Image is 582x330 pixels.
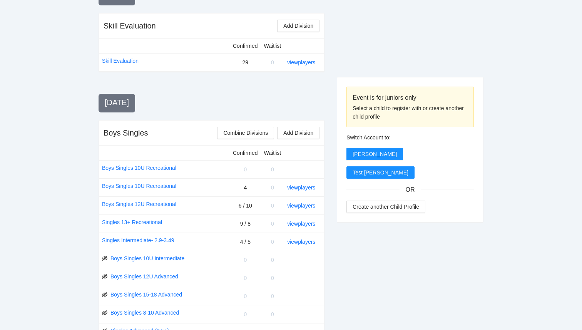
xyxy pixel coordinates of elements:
span: eye-invisible [102,256,107,261]
span: eye-invisible [102,310,107,315]
span: Add Division [283,129,313,137]
a: view players [287,203,315,209]
span: 0 [271,239,274,245]
div: Skill Evaluation [104,20,156,31]
span: eye-invisible [102,274,107,279]
button: Test [PERSON_NAME] [346,166,415,179]
a: view players [287,184,315,191]
td: 29 [230,53,261,71]
span: 0 [271,166,274,173]
a: Singles Intermediate- 2.9-3.49 [102,236,174,245]
span: 0 [271,311,274,317]
button: Add Division [277,127,319,139]
span: 0 [244,293,247,299]
div: Confirmed [233,42,258,50]
span: Combine Divisions [223,129,268,137]
a: Boys Singles 10U Recreational [102,182,176,190]
a: Singles 13+ Recreational [102,218,162,226]
a: Boys Singles 10U Intermediate [110,254,184,263]
span: [DATE] [105,98,129,107]
span: Test [PERSON_NAME] [353,168,408,177]
td: 6 / 10 [230,196,261,214]
span: 0 [244,311,247,317]
div: Switch Account to: [346,133,474,142]
button: Add Division [277,20,319,32]
span: 0 [271,203,274,209]
div: Boys Singles [104,127,148,138]
div: Waitlist [264,149,281,157]
span: 0 [271,293,274,299]
a: Skill Evaluation [102,57,139,65]
div: Waitlist [264,42,281,50]
span: 0 [271,184,274,191]
span: 0 [244,275,247,281]
span: 0 [271,221,274,227]
span: Create another Child Profile [353,203,419,211]
td: 4 / 5 [230,233,261,251]
a: view players [287,221,315,227]
a: view players [287,239,315,245]
span: eye-invisible [102,292,107,297]
a: Boys Singles 15-18 Advanced [110,290,182,299]
div: Event is for juniors only [353,93,468,102]
button: [PERSON_NAME] [346,148,403,160]
span: Add Division [283,22,313,30]
a: Boys Singles 10U Recreational [102,164,176,172]
div: Confirmed [233,149,258,157]
a: Boys Singles 12U Recreational [102,200,176,208]
span: 0 [271,275,274,281]
span: OR [400,185,421,194]
button: Combine Divisions [217,127,274,139]
span: 0 [244,166,247,173]
button: Create another Child Profile [346,201,425,213]
a: Boys Singles 12U Advanced [110,272,178,281]
div: Select a child to register with or create another child profile [353,104,468,121]
a: view players [287,59,315,65]
span: 0 [271,257,274,263]
span: 0 [271,59,274,65]
td: 4 [230,178,261,196]
span: 0 [244,257,247,263]
td: 9 / 8 [230,214,261,233]
span: [PERSON_NAME] [353,150,397,158]
a: Boys Singles 8-10 Advanced [110,308,179,317]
